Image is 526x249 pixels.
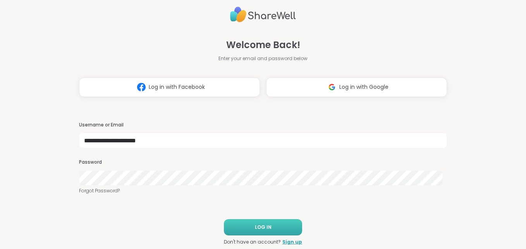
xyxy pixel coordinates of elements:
a: Forgot Password? [79,187,447,194]
a: Sign up [282,239,302,246]
h3: Username or Email [79,122,447,128]
span: Enter your email and password below [218,55,308,62]
img: ShareWell Logomark [134,80,149,94]
span: LOG IN [255,224,272,231]
button: Log in with Google [266,78,447,97]
img: ShareWell Logomark [325,80,339,94]
button: Log in with Facebook [79,78,260,97]
button: LOG IN [224,219,302,235]
span: Welcome Back! [226,38,300,52]
span: Log in with Facebook [149,83,205,91]
h3: Password [79,159,447,166]
span: Don't have an account? [224,239,281,246]
span: Log in with Google [339,83,388,91]
img: ShareWell Logo [230,3,296,26]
